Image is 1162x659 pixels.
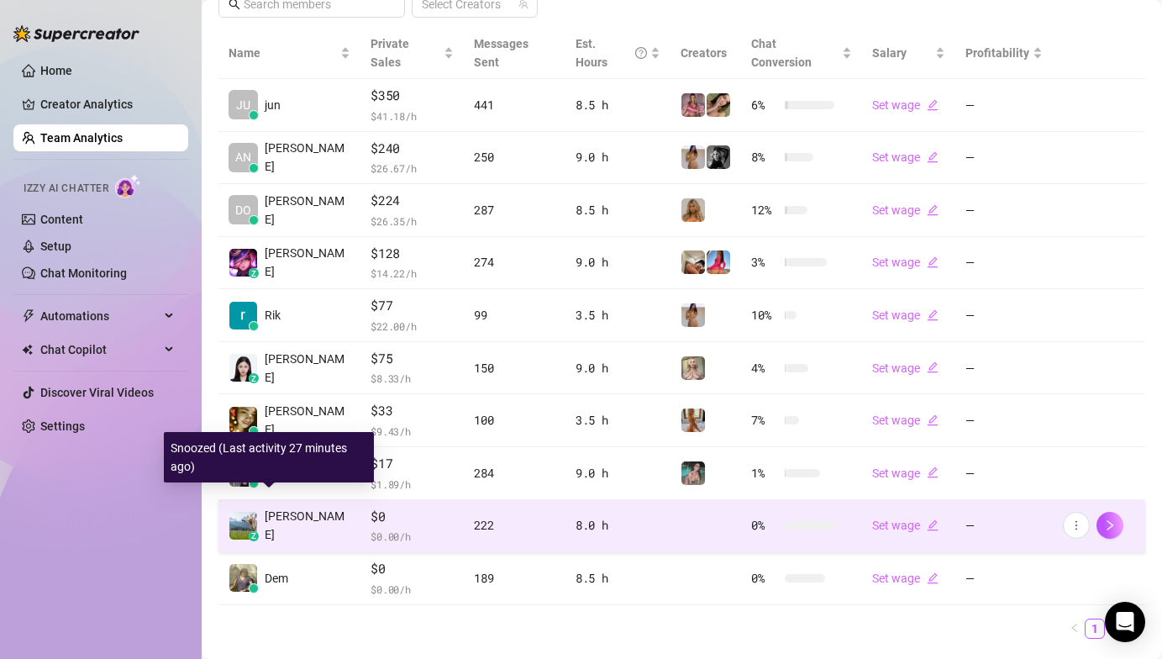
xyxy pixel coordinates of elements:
[474,253,555,272] div: 274
[576,201,661,219] div: 8.5 h
[40,336,160,363] span: Chat Copilot
[40,131,123,145] a: Team Analytics
[681,356,705,380] img: Ellie (VIP)
[751,96,778,114] span: 6 %
[1104,519,1116,531] span: right
[474,37,528,69] span: Messages Sent
[576,34,648,71] div: Est. Hours
[265,507,350,544] span: [PERSON_NAME]
[576,464,661,482] div: 9.0 h
[474,306,555,324] div: 99
[371,37,409,69] span: Private Sales
[707,93,730,117] img: Mocha (VIP)
[927,361,939,373] span: edit
[474,516,555,535] div: 222
[681,409,705,432] img: Celine (VIP)
[751,516,778,535] span: 0 %
[955,500,1053,553] td: —
[371,191,454,211] span: $224
[474,201,555,219] div: 287
[927,467,939,478] span: edit
[927,151,939,163] span: edit
[1070,519,1082,531] span: more
[229,354,257,382] img: Eva Tangian
[265,192,350,229] span: [PERSON_NAME]
[670,28,741,79] th: Creators
[1065,619,1085,639] li: Previous Page
[474,569,555,588] div: 189
[955,342,1053,395] td: —
[927,204,939,216] span: edit
[751,464,778,482] span: 1 %
[681,250,705,274] img: Chloe (VIP)
[236,96,250,114] span: JU
[751,37,812,69] span: Chat Conversion
[229,564,257,592] img: Dem
[751,253,778,272] span: 3 %
[474,148,555,166] div: 250
[22,309,35,323] span: thunderbolt
[681,198,705,222] img: Jaz (VIP)
[371,318,454,335] span: $ 22.00 /h
[576,306,661,324] div: 3.5 h
[927,414,939,426] span: edit
[872,98,939,112] a: Set wageedit
[707,250,730,274] img: Maddie (VIP)
[1105,602,1145,642] div: Open Intercom Messenger
[40,266,127,280] a: Chat Monitoring
[955,184,1053,237] td: —
[24,181,108,197] span: Izzy AI Chatter
[927,519,939,531] span: edit
[955,132,1053,185] td: —
[872,519,939,532] a: Set wageedit
[265,350,350,387] span: [PERSON_NAME]
[681,303,705,327] img: Georgia (VIP)
[872,46,907,60] span: Salary
[371,423,454,440] span: $ 9.43 /h
[40,64,72,77] a: Home
[872,203,939,217] a: Set wageedit
[955,394,1053,447] td: —
[872,414,939,427] a: Set wageedit
[681,461,705,485] img: MJaee (VIP)
[681,145,705,169] img: Georgia (VIP)
[872,150,939,164] a: Set wageedit
[576,148,661,166] div: 9.0 h
[707,145,730,169] img: Kennedy (VIP)
[229,249,257,277] img: Billie
[371,528,454,545] span: $ 0.00 /h
[371,244,454,264] span: $128
[371,507,454,527] span: $0
[371,139,454,159] span: $240
[371,160,454,177] span: $ 26.67 /h
[371,559,454,579] span: $0
[40,240,71,253] a: Setup
[265,139,350,176] span: [PERSON_NAME]
[218,28,360,79] th: Name
[1070,623,1080,633] span: left
[955,289,1053,342] td: —
[229,302,257,329] img: Rik
[927,99,939,111] span: edit
[965,46,1029,60] span: Profitability
[371,349,454,369] span: $75
[872,361,939,375] a: Set wageedit
[872,308,939,322] a: Set wageedit
[751,148,778,166] span: 8 %
[474,359,555,377] div: 150
[265,96,281,114] span: jun
[235,201,251,219] span: DO
[576,516,661,535] div: 8.0 h
[751,359,778,377] span: 4 %
[955,79,1053,132] td: —
[955,237,1053,290] td: —
[265,569,288,588] span: Dem
[955,447,1053,500] td: —
[927,572,939,584] span: edit
[371,213,454,229] span: $ 26.35 /h
[371,581,454,598] span: $ 0.00 /h
[229,407,257,435] img: deia jane boise…
[229,512,257,540] img: Anjely Luna
[265,244,350,281] span: [PERSON_NAME]
[576,359,661,377] div: 9.0 h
